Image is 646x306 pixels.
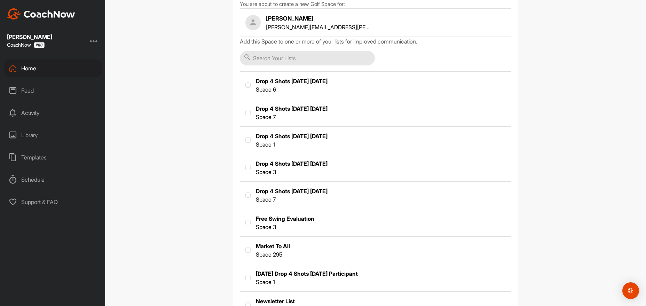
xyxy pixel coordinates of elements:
p: You are about to create a new Golf Space for: [240,0,511,8]
img: CoachNow Pro [34,42,45,48]
div: Schedule [4,171,102,188]
div: Feed [4,82,102,99]
img: CoachNow [7,8,75,19]
div: [PERSON_NAME] [7,34,52,40]
div: Support & FAQ [4,193,102,211]
input: Search Your Lists [240,51,375,65]
div: Home [4,60,102,77]
img: user [245,15,261,30]
div: CoachNow [7,42,45,48]
h4: [PERSON_NAME] [266,14,370,23]
div: Open Intercom Messenger [622,282,639,299]
p: Add this Space to one or more of your lists for improved communication. [240,37,511,46]
div: Library [4,126,102,144]
div: Templates [4,149,102,166]
div: Activity [4,104,102,121]
p: [PERSON_NAME][EMAIL_ADDRESS][PERSON_NAME][DOMAIN_NAME] [266,23,370,31]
